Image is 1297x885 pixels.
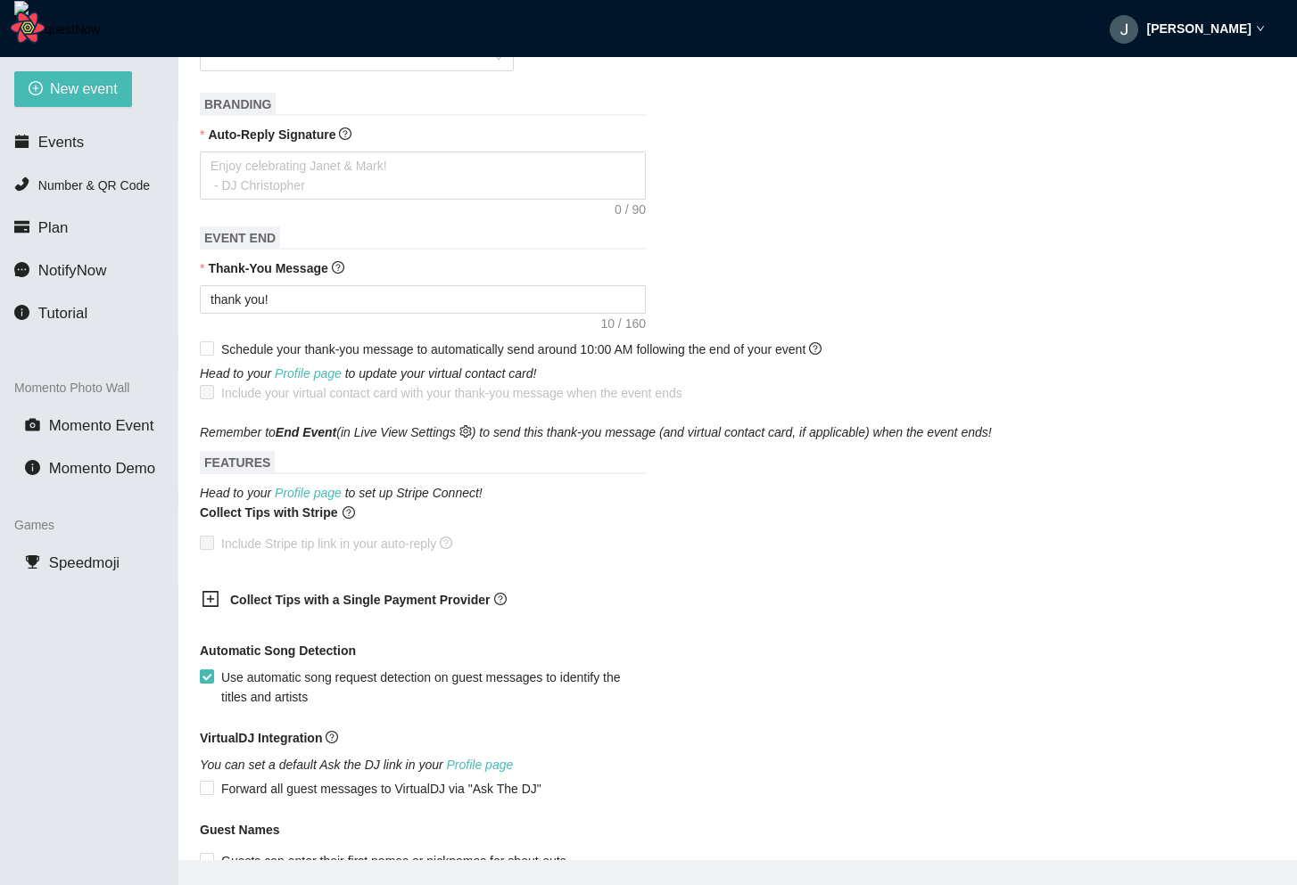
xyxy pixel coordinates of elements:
span: Forward all guest messages to VirtualDJ via "Ask The DJ" [214,779,549,799]
span: Events [38,134,84,151]
span: phone [14,176,29,192]
b: Auto-Reply Signature [208,127,335,142]
span: info-circle [14,305,29,320]
textarea: thank you! [200,285,646,314]
span: Speedmoji [49,554,120,571]
span: FEATURES [200,451,275,474]
span: Number & QR Code [38,178,150,193]
span: calendar [14,134,29,149]
span: plus-square [202,590,219,608]
span: EVENT END [200,226,280,250]
b: Automatic Song Detection [200,641,356,660]
span: plus-circle [29,81,43,98]
span: message [14,262,29,277]
i: Head to your to set up Stripe Connect! [200,486,483,500]
span: Schedule your thank-you message to automatically send around 10:00 AM following the end of your e... [221,342,822,356]
span: NotifyNow [38,262,106,279]
b: Guest Names [200,823,279,837]
span: New event [50,78,118,100]
span: BRANDING [200,93,276,116]
strong: [PERSON_NAME] [1147,21,1252,36]
span: question-circle [332,261,344,274]
b: Collect Tips with a Single Payment Provider [230,593,490,607]
b: VirtualDJ Integration [200,731,322,745]
span: question-circle [809,342,822,355]
span: question-circle [343,503,355,522]
b: Collect Tips with Stripe [200,503,338,522]
span: credit-card [14,219,29,234]
img: RequestNow [14,1,100,58]
span: question-circle [494,593,507,605]
img: ACg8ocK3gkUkjpe1c0IxWLUlv1TSlZ79iN_bDPixWr38nCtUbSolTQ=s96-c [1110,15,1138,44]
span: question-circle [326,731,338,743]
span: question-circle [339,127,351,140]
span: camera [25,417,40,432]
span: Include Stripe tip link in your auto-reply [214,534,459,553]
i: Remember to (in Live View Settings ) to send this thank-you message (and virtual contact card, if... [200,425,992,439]
div: Collect Tips with a Single Payment Providerquestion-circle [187,579,633,623]
b: Thank-You Message [208,261,327,275]
button: plus-circleNew event [14,71,132,107]
span: Use automatic song request detection on guest messages to identify the titles and artists [214,668,648,707]
span: question-circle [440,537,452,549]
button: Open React Query Devtools [10,10,45,45]
span: trophy [25,554,40,570]
span: down [1256,24,1265,33]
a: Profile page [447,758,514,772]
span: Include your virtual contact card with your thank-you message when the event ends [221,386,682,400]
span: info-circle [25,460,40,475]
span: Momento Event [49,417,154,434]
span: Guests can enter their first names or nicknames for shout-outs [214,851,574,871]
span: Tutorial [38,305,87,322]
span: Momento Demo [49,460,155,477]
a: Profile page [275,486,342,500]
a: Profile page [275,366,342,381]
b: End Event [276,425,336,439]
span: setting [459,425,472,438]
i: You can set a default Ask the DJ link in your [200,758,513,772]
span: Plan [38,219,69,236]
i: Head to your to update your virtual contact card! [200,366,536,381]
